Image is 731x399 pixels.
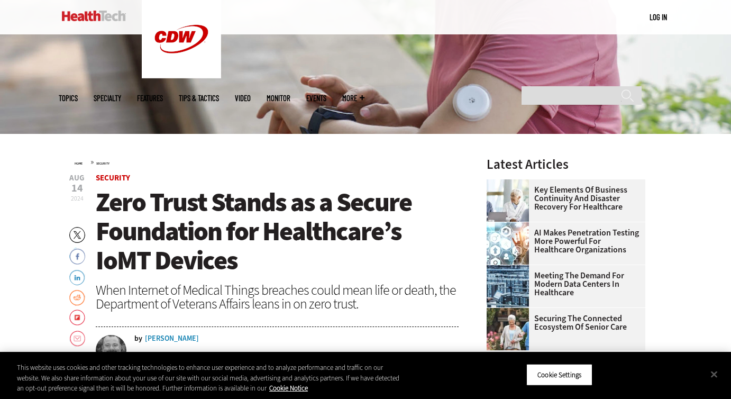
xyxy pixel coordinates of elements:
a: MonITor [267,94,290,102]
a: More information about your privacy [269,384,308,393]
h3: Latest Articles [487,158,645,171]
img: engineer with laptop overlooking data center [487,265,529,307]
a: Video [235,94,251,102]
a: Healthcare and hacking concept [487,222,534,231]
a: Security [96,173,130,183]
a: Key Elements of Business Continuity and Disaster Recovery for Healthcare [487,186,639,211]
div: When Internet of Medical Things breaches could mean life or death, the Department of Veterans Aff... [96,283,459,311]
span: Specialty [94,94,121,102]
p: [PERSON_NAME] writes on technology trends from [GEOGRAPHIC_DATA], Md., with a focus on government... [134,350,459,370]
a: Tips & Tactics [179,94,219,102]
div: » [75,158,459,166]
span: Topics [59,94,78,102]
span: More [342,94,364,102]
img: incident response team discusses around a table [487,179,529,222]
a: Features [137,94,163,102]
a: AI Makes Penetration Testing More Powerful for Healthcare Organizations [487,229,639,254]
a: engineer with laptop overlooking data center [487,265,534,274]
button: Close [702,362,726,386]
img: Home [62,11,126,21]
span: Zero Trust Stands as a Secure Foundation for Healthcare’s IoMT Devices [96,185,412,278]
a: nurse walks with senior woman through a garden [487,308,534,316]
span: 2024 [71,194,84,203]
a: Log in [650,12,667,22]
a: incident response team discusses around a table [487,179,534,188]
a: CDW [142,70,221,81]
div: User menu [650,12,667,23]
span: Aug [69,174,85,182]
a: Security [96,161,109,166]
img: nurse walks with senior woman through a garden [487,308,529,350]
span: by [134,335,142,342]
button: Cookie Settings [526,364,592,386]
a: Events [306,94,326,102]
a: Meeting the Demand for Modern Data Centers in Healthcare [487,271,639,297]
span: 14 [69,183,85,194]
img: Healthcare and hacking concept [487,222,529,265]
img: Adam Stone [96,335,126,366]
div: This website uses cookies and other tracking technologies to enhance user experience and to analy... [17,362,402,394]
a: [PERSON_NAME] [145,335,199,342]
a: Home [75,161,83,166]
a: Securing the Connected Ecosystem of Senior Care [487,314,639,331]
